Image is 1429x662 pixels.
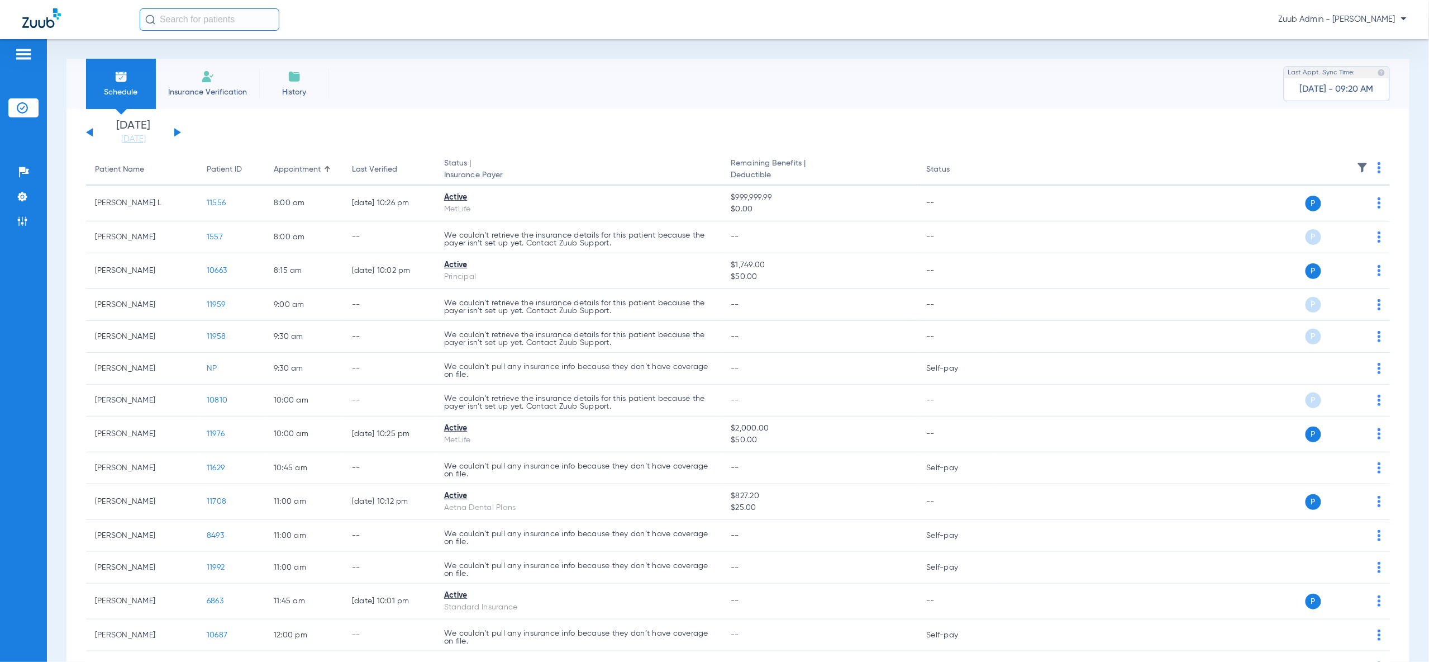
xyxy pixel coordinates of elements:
[444,169,713,181] span: Insurance Payer
[207,267,227,275] span: 10663
[86,552,198,584] td: [PERSON_NAME]
[207,365,217,372] span: NP
[86,484,198,520] td: [PERSON_NAME]
[343,417,435,452] td: [DATE] 10:25 PM
[207,498,226,505] span: 11708
[731,233,739,241] span: --
[918,584,993,620] td: --
[1306,494,1321,510] span: P
[86,321,198,353] td: [PERSON_NAME]
[86,353,198,385] td: [PERSON_NAME]
[444,602,713,613] div: Standard Insurance
[207,430,225,438] span: 11976
[265,321,343,353] td: 9:30 AM
[444,490,713,502] div: Active
[444,299,713,315] p: We couldn’t retrieve the insurance details for this patient because the payer isn’t set up yet. C...
[1378,530,1381,541] img: group-dot-blue.svg
[288,70,301,83] img: History
[265,620,343,651] td: 12:00 PM
[731,434,908,446] span: $50.00
[207,396,227,404] span: 10810
[86,253,198,289] td: [PERSON_NAME]
[1378,265,1381,276] img: group-dot-blue.svg
[1378,299,1381,310] img: group-dot-blue.svg
[265,186,343,221] td: 8:00 AM
[1378,331,1381,342] img: group-dot-blue.svg
[343,584,435,620] td: [DATE] 10:01 PM
[343,186,435,221] td: [DATE] 10:26 PM
[731,631,739,639] span: --
[918,385,993,417] td: --
[207,301,225,309] span: 11959
[731,192,908,204] span: $999,999.99
[731,169,908,181] span: Deductible
[207,333,226,341] span: 11958
[343,253,435,289] td: [DATE] 10:02 PM
[1378,428,1381,439] img: group-dot-blue.svg
[918,353,993,385] td: Self-pay
[444,562,713,578] p: We couldn’t pull any insurance info because they don’t have coverage on file.
[1306,297,1321,313] span: P
[731,396,739,404] span: --
[731,333,739,341] span: --
[444,363,713,379] p: We couldn’t pull any insurance info because they don’t have coverage on file.
[15,48,32,61] img: hamburger-icon
[1373,608,1429,662] div: Chat Widget
[274,164,334,176] div: Appointment
[1378,462,1381,474] img: group-dot-blue.svg
[86,289,198,321] td: [PERSON_NAME]
[444,192,713,204] div: Active
[265,221,343,253] td: 8:00 AM
[86,186,198,221] td: [PERSON_NAME] L
[444,204,713,215] div: MetLife
[731,490,908,502] span: $827.20
[444,502,713,514] div: Aetna Dental Plans
[274,164,321,176] div: Appointment
[1357,162,1368,173] img: filter.svg
[444,423,713,434] div: Active
[265,385,343,417] td: 10:00 AM
[343,385,435,417] td: --
[1306,594,1321,609] span: P
[918,484,993,520] td: --
[731,564,739,571] span: --
[100,120,167,145] li: [DATE]
[145,15,155,25] img: Search Icon
[918,620,993,651] td: Self-pay
[444,331,713,347] p: We couldn’t retrieve the insurance details for this patient because the payer isn’t set up yet. C...
[343,452,435,484] td: --
[731,259,908,271] span: $1,749.00
[352,164,397,176] div: Last Verified
[1378,496,1381,507] img: group-dot-blue.svg
[95,164,189,176] div: Patient Name
[918,452,993,484] td: Self-pay
[918,289,993,321] td: --
[265,452,343,484] td: 10:45 AM
[731,597,739,605] span: --
[1378,69,1385,77] img: last sync help info
[86,417,198,452] td: [PERSON_NAME]
[164,87,251,98] span: Insurance Verification
[444,530,713,546] p: We couldn’t pull any insurance info because they don’t have coverage on file.
[1378,363,1381,374] img: group-dot-blue.svg
[265,520,343,552] td: 11:00 AM
[1306,427,1321,442] span: P
[95,164,144,176] div: Patient Name
[265,484,343,520] td: 11:00 AM
[86,221,198,253] td: [PERSON_NAME]
[435,154,722,186] th: Status |
[207,164,242,176] div: Patient ID
[86,584,198,620] td: [PERSON_NAME]
[86,620,198,651] td: [PERSON_NAME]
[1378,562,1381,573] img: group-dot-blue.svg
[731,423,908,434] span: $2,000.00
[918,552,993,584] td: Self-pay
[918,321,993,353] td: --
[731,365,739,372] span: --
[207,631,227,639] span: 10687
[265,353,343,385] td: 9:30 AM
[265,552,343,584] td: 11:00 AM
[444,462,713,478] p: We couldn’t pull any insurance info because they don’t have coverage on file.
[1378,595,1381,607] img: group-dot-blue.svg
[444,231,713,247] p: We couldn’t retrieve the insurance details for this patient because the payer isn’t set up yet. C...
